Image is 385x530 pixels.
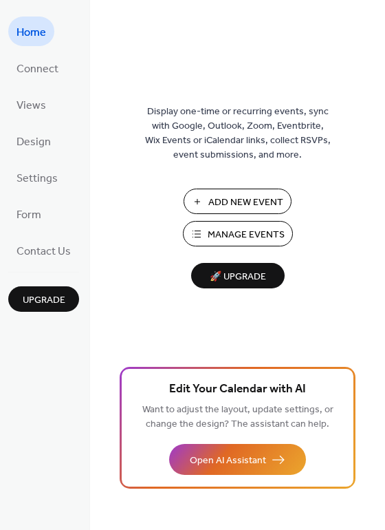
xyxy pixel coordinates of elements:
[8,53,67,83] a: Connect
[8,89,54,119] a: Views
[169,380,306,399] span: Edit Your Calendar with AI
[16,168,58,189] span: Settings
[8,162,66,192] a: Settings
[16,22,46,43] span: Home
[8,17,54,46] a: Home
[8,126,59,156] a: Design
[16,131,51,153] span: Design
[16,204,41,226] span: Form
[16,59,58,80] span: Connect
[142,401,333,434] span: Want to adjust the layout, update settings, or change the design? The assistant can help.
[208,228,285,242] span: Manage Events
[169,444,306,475] button: Open AI Assistant
[8,199,49,229] a: Form
[191,263,285,288] button: 🚀 Upgrade
[8,235,79,265] a: Contact Us
[8,286,79,312] button: Upgrade
[23,293,65,308] span: Upgrade
[16,95,46,116] span: Views
[16,241,71,262] span: Contact Us
[184,189,291,214] button: Add New Event
[145,105,331,162] span: Display one-time or recurring events, sync with Google, Outlook, Zoom, Eventbrite, Wix Events or ...
[183,221,293,246] button: Manage Events
[208,195,283,210] span: Add New Event
[199,268,276,286] span: 🚀 Upgrade
[190,454,266,468] span: Open AI Assistant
